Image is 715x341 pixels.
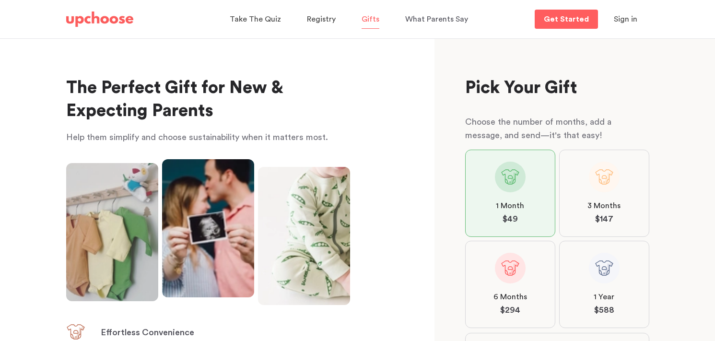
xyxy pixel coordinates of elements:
span: Help them simplify and choose sustainability when it matters most. [66,133,328,141]
img: baby wearing adorable romper from UpChoose [258,167,350,305]
span: Registry [307,15,336,23]
img: UpChoose [66,12,133,27]
span: Gifts [362,15,379,23]
span: 3 Months [587,200,621,212]
a: Get Started [535,10,598,29]
span: Take The Quiz [230,15,281,23]
span: 1 Year [594,291,614,303]
a: UpChoose [66,10,133,29]
span: 1 Month [496,200,524,212]
img: Expecting parents showing a scan of their upcoming baby [162,159,254,297]
span: $ 49 [503,213,518,225]
a: What Parents Say [405,10,471,29]
button: Sign in [602,10,649,29]
a: Registry [307,10,339,29]
a: Take The Quiz [230,10,284,29]
a: Gifts [362,10,382,29]
p: Pick Your Gift [465,77,649,100]
h1: The Perfect Gift for New & Expecting Parents [66,77,350,123]
span: $ 294 [500,305,520,316]
span: $ 588 [594,305,614,316]
span: 6 Months [493,291,527,303]
span: What Parents Say [405,15,468,23]
span: Sign in [614,15,637,23]
img: Colorful organic cotton baby bodysuits hanging on a rack [66,163,158,301]
span: Choose the number of months, add a message, and send—it's that easy! [465,118,611,140]
h3: Effortless Convenience [101,327,194,339]
p: Get Started [544,15,589,23]
span: $ 147 [595,213,613,225]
